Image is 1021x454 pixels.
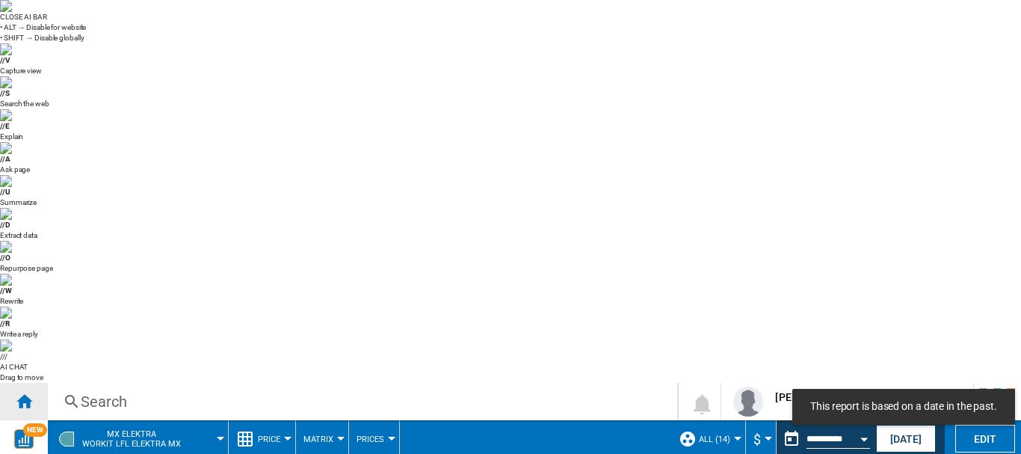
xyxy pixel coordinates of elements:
[753,432,761,447] span: $
[721,383,973,420] button: [PERSON_NAME] [PERSON_NAME] MX ELEKTRA
[23,423,47,437] span: NEW
[775,390,940,405] span: [PERSON_NAME] [PERSON_NAME]
[258,435,280,444] span: Price
[699,435,730,444] span: ALL (14)
[357,435,384,444] span: Prices
[955,425,1015,453] button: Edit
[806,399,1002,414] span: This report is based on a date in the past.
[876,425,936,453] button: [DATE]
[679,383,721,420] button: 0 notification
[14,429,34,449] img: wise-card.svg
[82,429,181,449] span: MX ELEKTRA:Workit lfl elektra mx
[851,423,877,450] button: Open calendar
[303,435,333,444] span: Matrix
[777,424,806,454] button: md-calendar
[81,391,638,412] div: Search
[733,387,763,417] img: profile.jpg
